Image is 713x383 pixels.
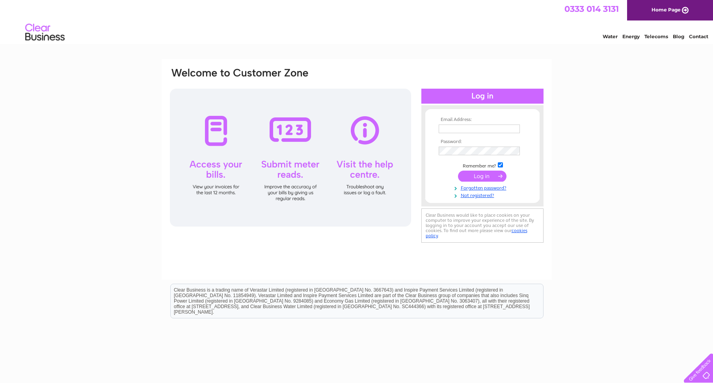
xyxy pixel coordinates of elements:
[458,171,506,182] input: Submit
[603,33,618,39] a: Water
[564,4,619,14] a: 0333 014 3131
[25,20,65,45] img: logo.png
[622,33,640,39] a: Energy
[426,228,527,238] a: cookies policy
[644,33,668,39] a: Telecoms
[439,191,528,199] a: Not registered?
[171,4,543,38] div: Clear Business is a trading name of Verastar Limited (registered in [GEOGRAPHIC_DATA] No. 3667643...
[439,184,528,191] a: Forgotten password?
[437,139,528,145] th: Password:
[689,33,708,39] a: Contact
[437,161,528,169] td: Remember me?
[673,33,684,39] a: Blog
[437,117,528,123] th: Email Address:
[421,208,544,243] div: Clear Business would like to place cookies on your computer to improve your experience of the sit...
